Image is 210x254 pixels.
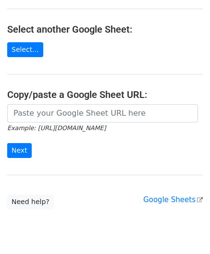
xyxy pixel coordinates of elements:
[7,124,106,132] small: Example: [URL][DOMAIN_NAME]
[7,42,43,57] a: Select...
[7,104,198,122] input: Paste your Google Sheet URL here
[7,89,203,100] h4: Copy/paste a Google Sheet URL:
[7,143,32,158] input: Next
[7,194,54,209] a: Need help?
[7,24,203,35] h4: Select another Google Sheet:
[162,208,210,254] iframe: Chat Widget
[143,195,203,204] a: Google Sheets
